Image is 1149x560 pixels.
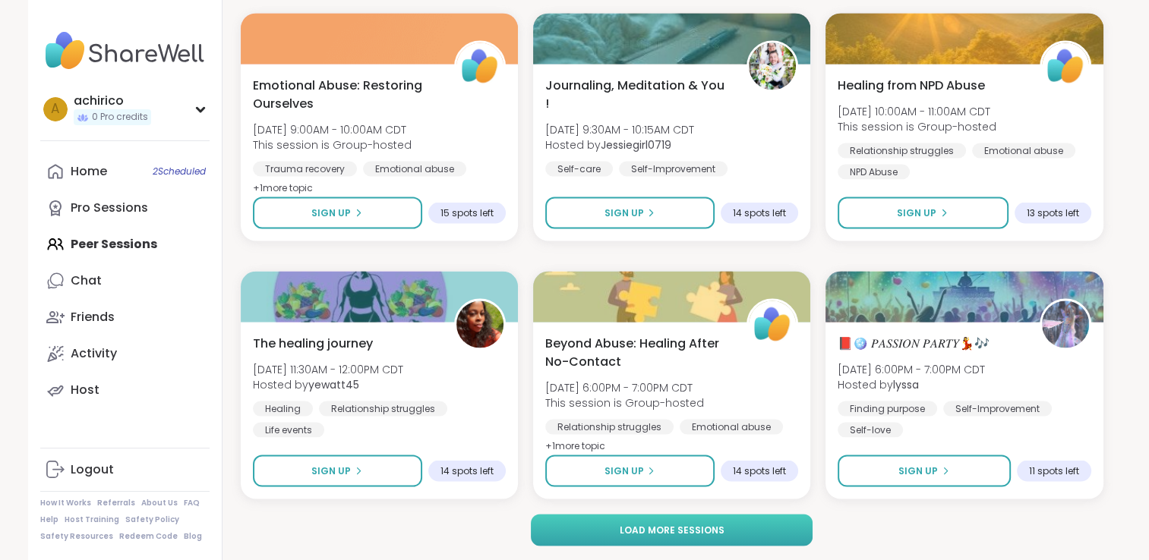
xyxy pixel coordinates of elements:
[456,42,503,90] img: ShareWell
[253,137,412,152] span: This session is Group-hosted
[838,197,1008,228] button: Sign Up
[74,93,151,109] div: achirico
[838,401,937,416] div: Finding purpose
[253,361,403,376] span: [DATE] 11:30AM - 12:00PM CDT
[40,531,113,542] a: Safety Resources
[40,335,210,372] a: Activity
[440,464,494,477] span: 14 spots left
[680,419,783,434] div: Emotional abuse
[733,206,786,219] span: 14 spots left
[838,118,996,134] span: This session is Group-hosted
[40,190,210,226] a: Pro Sessions
[749,42,796,90] img: Jessiegirl0719
[545,395,704,410] span: This session is Group-hosted
[141,498,178,508] a: About Us
[972,143,1075,158] div: Emotional abuse
[40,153,210,190] a: Home2Scheduled
[311,206,351,219] span: Sign Up
[531,514,813,546] button: Load more sessions
[943,401,1052,416] div: Self-Improvement
[363,161,466,176] div: Emotional abuse
[253,121,412,137] span: [DATE] 9:00AM - 10:00AM CDT
[71,382,99,398] div: Host
[898,464,938,477] span: Sign Up
[619,161,728,176] div: Self-Improvement
[40,451,210,488] a: Logout
[1042,42,1089,90] img: ShareWell
[253,161,357,176] div: Trauma recovery
[71,461,114,478] div: Logout
[253,334,373,352] span: The healing journey
[71,200,148,216] div: Pro Sessions
[308,376,359,392] b: yewatt45
[1029,464,1079,477] span: 11 spots left
[838,103,996,118] span: [DATE] 10:00AM - 11:00AM CDT
[1042,300,1089,348] img: lyssa
[545,121,694,137] span: [DATE] 9:30AM - 10:15AM CDT
[545,379,704,395] span: [DATE] 6:00PM - 7:00PM CDT
[838,455,1010,486] button: Sign Up
[40,514,58,525] a: Help
[838,334,990,352] span: 📕🪩 𝑃𝐴𝑆𝑆𝐼𝑂𝑁 𝑃𝐴𝑅𝑇𝑌💃🎶
[71,309,115,326] div: Friends
[253,455,422,486] button: Sign Up
[545,137,694,152] span: Hosted by
[456,300,503,348] img: yewatt45
[545,161,613,176] div: Self-care
[838,76,985,94] span: Healing from NPD Abuse
[319,401,447,416] div: Relationship struggles
[119,531,178,542] a: Redeem Code
[604,206,643,219] span: Sign Up
[253,76,437,112] span: Emotional Abuse: Restoring Ourselves
[40,24,210,77] img: ShareWell Nav Logo
[51,99,59,119] span: a
[619,523,724,536] span: Load more sessions
[40,299,210,335] a: Friends
[71,163,107,180] div: Home
[153,165,206,178] span: 2 Scheduled
[97,498,135,508] a: Referrals
[1027,206,1079,219] span: 13 spots left
[253,422,324,437] div: Life events
[40,498,91,508] a: How It Works
[440,206,494,219] span: 15 spots left
[838,143,966,158] div: Relationship struggles
[40,372,210,408] a: Host
[838,361,985,376] span: [DATE] 6:00PM - 7:00PM CDT
[838,376,985,392] span: Hosted by
[311,464,351,477] span: Sign Up
[545,76,730,112] span: Journaling, Meditation & You !
[545,419,674,434] div: Relationship struggles
[125,514,179,525] a: Safety Policy
[184,531,202,542] a: Blog
[601,137,671,152] b: Jessiegirl0719
[838,164,910,179] div: NPD Abuse
[253,197,422,228] button: Sign Up
[545,455,715,486] button: Sign Up
[71,345,117,362] div: Activity
[749,300,796,348] img: ShareWell
[71,272,102,289] div: Chat
[184,498,200,508] a: FAQ
[897,206,936,219] span: Sign Up
[545,334,730,370] span: Beyond Abuse: Healing After No-Contact
[604,464,643,477] span: Sign Up
[545,197,715,228] button: Sign Up
[253,376,403,392] span: Hosted by
[733,464,786,477] span: 14 spots left
[253,401,313,416] div: Healing
[40,263,210,299] a: Chat
[65,514,119,525] a: Host Training
[893,376,919,392] b: lyssa
[92,111,148,124] span: 0 Pro credits
[838,422,903,437] div: Self-love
